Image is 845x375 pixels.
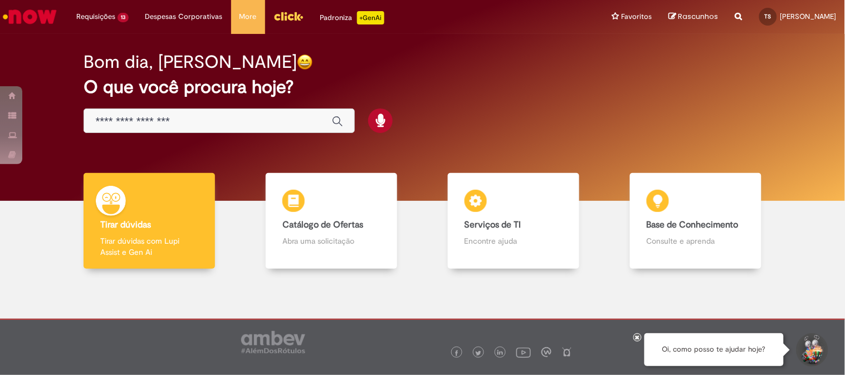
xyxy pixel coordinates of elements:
[297,54,313,70] img: happy-face.png
[84,77,761,97] h2: O que você procura hoje?
[100,219,151,230] b: Tirar dúvidas
[765,13,771,20] span: TS
[240,11,257,22] span: More
[647,235,745,246] p: Consulte e aprenda
[423,173,605,269] a: Serviços de TI Encontre ajuda
[273,8,304,24] img: click_logo_yellow_360x200.png
[241,331,305,353] img: logo_footer_ambev_rotulo_gray.png
[516,345,531,359] img: logo_footer_youtube.png
[541,347,551,357] img: logo_footer_workplace.png
[604,173,787,269] a: Base de Conhecimento Consulte e aprenda
[669,12,719,22] a: Rascunhos
[465,219,521,230] b: Serviços de TI
[678,11,719,22] span: Rascunhos
[647,219,739,230] b: Base de Conhecimento
[644,333,784,366] div: Oi, como posso te ajudar hoje?
[320,11,384,24] div: Padroniza
[780,12,837,21] span: [PERSON_NAME]
[1,6,58,28] img: ServiceNow
[100,235,198,258] p: Tirar dúvidas com Lupi Assist e Gen Ai
[282,219,363,230] b: Catálogo de Ofertas
[476,351,481,356] img: logo_footer_twitter.png
[465,235,563,246] p: Encontre ajuda
[282,235,380,246] p: Abra uma solicitação
[562,347,572,357] img: logo_footer_naosei.png
[454,351,460,356] img: logo_footer_facebook.png
[357,11,384,24] p: +GenAi
[118,13,129,22] span: 13
[795,333,828,367] button: Iniciar Conversa de Suporte
[84,52,297,72] h2: Bom dia, [PERSON_NAME]
[497,350,503,357] img: logo_footer_linkedin.png
[58,173,241,269] a: Tirar dúvidas Tirar dúvidas com Lupi Assist e Gen Ai
[76,11,115,22] span: Requisições
[622,11,652,22] span: Favoritos
[145,11,223,22] span: Despesas Corporativas
[241,173,423,269] a: Catálogo de Ofertas Abra uma solicitação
